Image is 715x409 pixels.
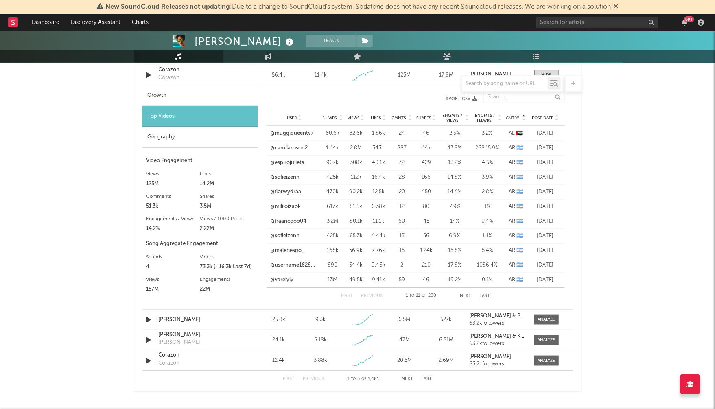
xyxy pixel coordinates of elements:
a: @espirojulieta [271,159,305,167]
div: 47M [385,336,423,344]
a: Corazón [159,66,244,74]
span: User [287,116,297,120]
div: 425k [323,173,343,182]
div: Corazón [159,351,244,359]
div: 19.2 % [441,276,469,284]
div: Views [146,169,200,179]
div: 157M [146,284,200,294]
div: 20 [392,188,412,196]
div: Sounds [146,252,200,262]
div: 72 [392,159,412,167]
a: Charts [126,14,154,31]
strong: [PERSON_NAME] & BROKIX [469,313,536,319]
a: @yarelyly [271,276,294,284]
span: 🇦🇷 [516,189,523,195]
div: 26845.9 % [473,144,502,152]
div: 46 [416,129,437,138]
div: 28 [392,173,412,182]
div: 11.1k [370,217,388,225]
a: @fraancooo04 [271,217,307,225]
button: First [341,294,353,298]
button: Last [479,294,490,298]
div: 617k [323,203,343,211]
input: Search for artists [536,17,658,28]
div: 1.1 % [473,232,502,240]
div: 3.2M [323,217,343,225]
div: [DATE] [530,129,561,138]
div: 49.5k [347,276,365,284]
a: [PERSON_NAME] [469,72,526,77]
div: 4.5 % [473,159,502,167]
div: 112k [347,173,365,182]
a: [PERSON_NAME] & KeniaOs [469,334,526,339]
div: [DATE] [530,232,561,240]
button: First [283,377,295,381]
div: [DATE] [530,217,561,225]
div: 1.24k [416,247,437,255]
div: 3.9 % [473,173,502,182]
div: Shares [200,192,254,201]
a: Discovery Assistant [65,14,126,31]
div: 168k [323,247,343,255]
div: 40.1k [370,159,388,167]
span: 🇦🇷 [516,175,523,180]
div: 13.8 % [441,144,469,152]
span: 🇦🇷 [516,233,523,238]
span: 🇦🇷 [516,262,523,268]
div: 3.5M [200,201,254,211]
div: Comments [146,192,200,201]
div: [DATE] [530,276,561,284]
div: 2.8M [347,144,365,152]
span: to [410,294,415,297]
div: 59 [392,276,412,284]
div: 1.86k [370,129,388,138]
div: 12 [392,203,412,211]
div: 1 11 200 [399,291,444,301]
div: 14 % [441,217,469,225]
span: 🇦🇪 [516,131,523,136]
div: 60.6k [323,129,343,138]
div: 125M [146,179,200,189]
button: Track [306,35,357,47]
div: 1 5 1,481 [341,374,386,384]
div: [DATE] [530,173,561,182]
div: 1086.4 % [473,261,502,269]
div: 56 [416,232,437,240]
span: New SoundCloud Releases not updating [105,4,230,10]
div: 56.9k [347,247,365,255]
div: 9.3k [315,316,326,324]
div: 1.44k [323,144,343,152]
div: 14.2% [146,224,200,234]
span: Engmts / Views [441,113,464,123]
div: 2.69M [427,357,465,365]
div: 46 [416,276,437,284]
div: Videos [200,252,254,262]
div: Views / 1000 Posts [200,214,254,224]
div: 14.4 % [441,188,469,196]
span: to [351,377,356,381]
div: AR [506,276,526,284]
div: 308k [347,159,365,167]
div: 4.44k [370,232,388,240]
div: 17.8 % [441,261,469,269]
div: 65.3k [347,232,365,240]
div: 6.5M [385,316,423,324]
a: [PERSON_NAME] [159,331,244,339]
div: 907k [323,159,343,167]
div: 80.1k [347,217,365,225]
div: 527k [427,316,465,324]
div: Views [146,275,200,284]
a: @florwydraa [271,188,302,196]
div: [DATE] [530,247,561,255]
div: Song Aggregate Engagement [146,239,254,249]
button: Next [402,377,413,381]
div: 429 [416,159,437,167]
div: 887 [392,144,412,152]
span: 🇦🇷 [516,219,523,224]
div: 2 [392,261,412,269]
input: Search by song name or URL [462,81,548,87]
button: Export CSV [275,96,477,101]
a: [PERSON_NAME] [159,316,244,324]
div: 3.88k [314,357,327,365]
